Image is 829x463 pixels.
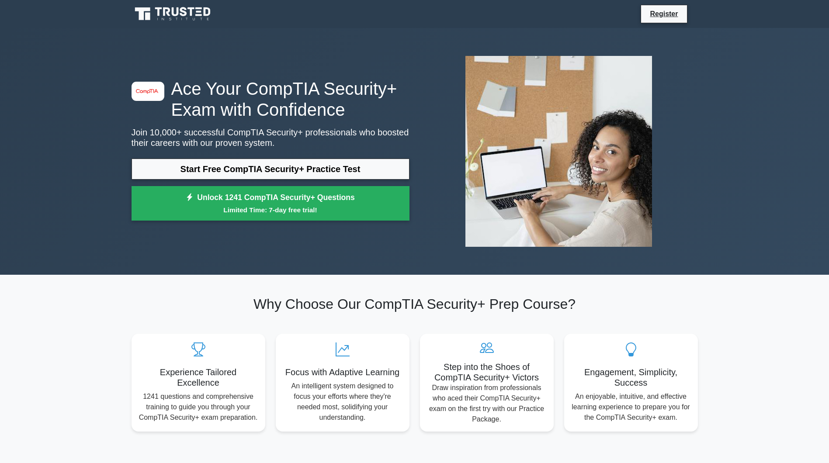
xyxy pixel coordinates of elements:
p: An intelligent system designed to focus your efforts where they're needed most, solidifying your ... [283,381,402,423]
h5: Focus with Adaptive Learning [283,367,402,377]
p: An enjoyable, intuitive, and effective learning experience to prepare you for the CompTIA Securit... [571,391,691,423]
a: Unlock 1241 CompTIA Security+ QuestionsLimited Time: 7-day free trial! [132,186,409,221]
a: Register [645,8,683,19]
p: Draw inspiration from professionals who aced their CompTIA Security+ exam on the first try with o... [427,383,547,425]
small: Limited Time: 7-day free trial! [142,205,399,215]
h5: Step into the Shoes of CompTIA Security+ Victors [427,362,547,383]
h2: Why Choose Our CompTIA Security+ Prep Course? [132,296,698,312]
a: Start Free CompTIA Security+ Practice Test [132,159,409,180]
h5: Engagement, Simplicity, Success [571,367,691,388]
p: 1241 questions and comprehensive training to guide you through your CompTIA Security+ exam prepar... [139,391,258,423]
h1: Ace Your CompTIA Security+ Exam with Confidence [132,78,409,120]
p: Join 10,000+ successful CompTIA Security+ professionals who boosted their careers with our proven... [132,127,409,148]
h5: Experience Tailored Excellence [139,367,258,388]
